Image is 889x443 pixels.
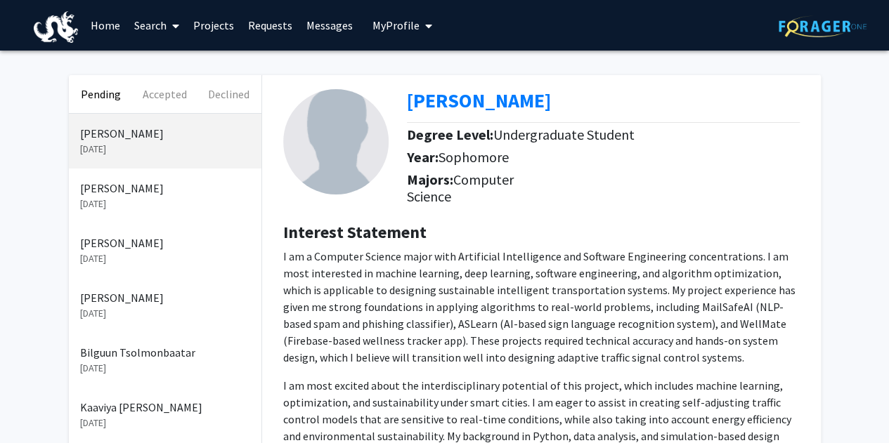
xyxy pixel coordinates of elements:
p: Kaaviya [PERSON_NAME] [80,399,250,416]
p: [DATE] [80,361,250,376]
img: ForagerOne Logo [779,15,867,37]
p: [PERSON_NAME] [80,125,250,142]
button: Accepted [133,75,197,113]
p: [DATE] [80,416,250,430]
a: Messages [299,1,360,50]
p: [DATE] [80,251,250,266]
span: Sophomore [439,148,509,166]
a: Search [127,1,186,50]
a: Home [84,1,127,50]
p: [DATE] [80,306,250,321]
b: Year: [407,148,439,166]
img: Profile Picture [283,89,389,194]
b: Majors: [407,171,453,188]
button: Pending [69,75,133,113]
p: [DATE] [80,197,250,211]
p: Bilguun Tsolmonbaatar [80,344,250,361]
p: I am a Computer Science major with Artificial Intelligence and Software Engineering concentration... [283,248,800,366]
img: Drexel University Logo [34,11,79,43]
p: [PERSON_NAME] [80,234,250,251]
span: Computer Science [407,171,514,205]
span: Undergraduate Student [493,126,635,143]
b: [PERSON_NAME] [407,88,551,113]
a: Opens in a new tab [407,88,551,113]
p: [DATE] [80,142,250,157]
b: Degree Level: [407,126,493,143]
b: Interest Statement [283,221,427,243]
iframe: Chat [11,380,60,432]
button: Declined [197,75,261,113]
span: My Profile [372,18,420,32]
p: [PERSON_NAME] [80,180,250,197]
a: Projects [186,1,241,50]
p: [PERSON_NAME] [80,289,250,306]
a: Requests [241,1,299,50]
